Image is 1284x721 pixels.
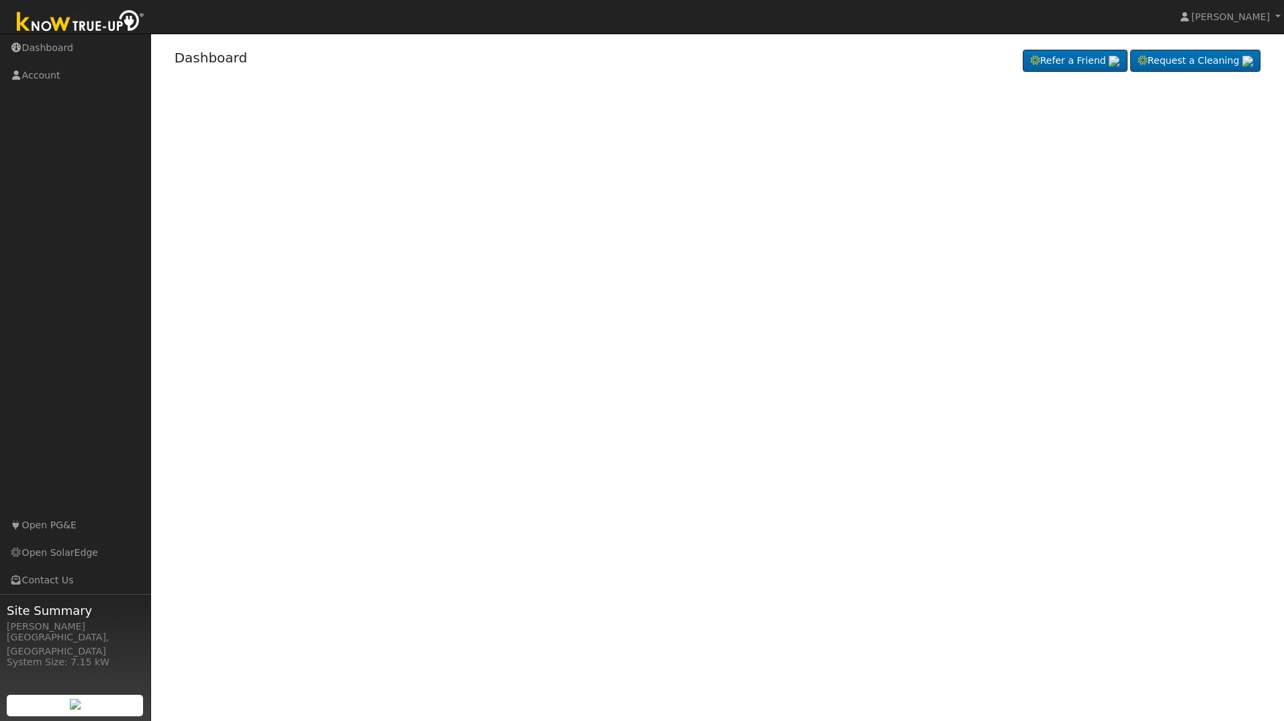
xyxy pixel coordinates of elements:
div: System Size: 7.15 kW [7,655,144,669]
a: Request a Cleaning [1130,50,1260,73]
span: Site Summary [7,602,144,620]
img: Know True-Up [10,7,151,38]
a: Dashboard [175,50,248,66]
a: Refer a Friend [1023,50,1128,73]
img: retrieve [1109,56,1119,66]
img: retrieve [1242,56,1253,66]
div: [GEOGRAPHIC_DATA], [GEOGRAPHIC_DATA] [7,630,144,659]
img: retrieve [70,699,81,710]
div: [PERSON_NAME] [7,620,144,634]
span: [PERSON_NAME] [1191,11,1270,22]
